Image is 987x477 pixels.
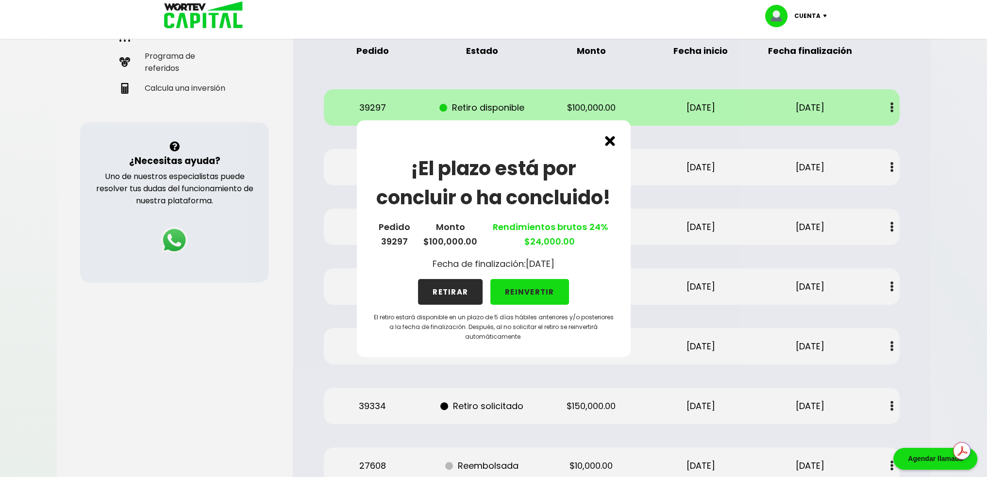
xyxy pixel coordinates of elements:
[379,220,410,249] p: Pedido 39297
[587,221,608,233] span: 24%
[490,279,569,305] button: REINVERTIR
[893,448,977,470] div: Agendar llamada
[423,220,477,249] p: Monto $100,000.00
[765,5,794,27] img: profile-image
[794,9,820,23] p: Cuenta
[605,136,615,146] img: cross.ed5528e3.svg
[372,313,615,342] p: El retiro estará disponible en un plazo de 5 días hábiles anteriores y/o posteriores a la fecha d...
[490,221,608,247] a: Rendimientos brutos $24,000.00
[820,15,834,17] img: icon-down
[433,257,554,271] p: Fecha de finalización: [DATE]
[418,279,483,305] button: RETIRAR
[372,154,615,212] h1: ¡El plazo está por concluir o ha concluido!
